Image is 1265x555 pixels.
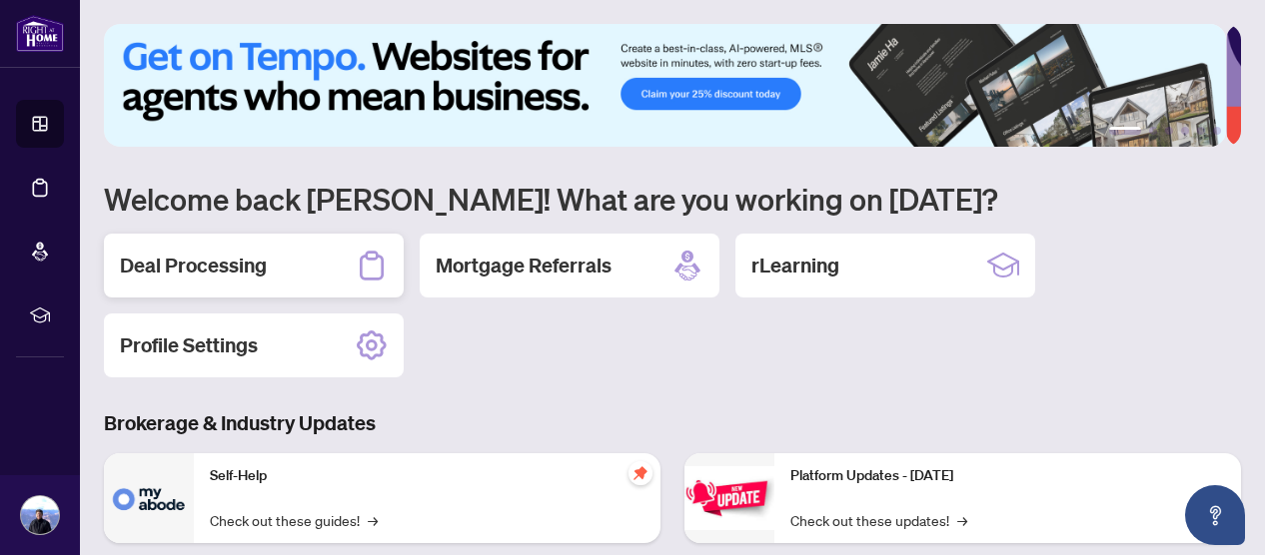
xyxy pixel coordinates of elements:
span: → [957,509,967,531]
h3: Brokerage & Industry Updates [104,409,1241,437]
img: logo [16,15,64,52]
h2: Profile Settings [120,331,258,359]
h2: Deal Processing [120,252,267,279]
img: Self-Help [104,453,194,543]
img: Slide 0 [104,24,1226,147]
button: Open asap [1185,485,1245,545]
button: 3 [1165,127,1173,135]
button: 6 [1213,127,1221,135]
button: 5 [1197,127,1205,135]
button: 4 [1181,127,1189,135]
span: → [368,509,378,531]
h2: rLearning [751,252,839,279]
h1: Welcome back [PERSON_NAME]! What are you working on [DATE]? [104,180,1241,218]
p: Platform Updates - [DATE] [790,465,1225,487]
a: Check out these guides!→ [210,509,378,531]
a: Check out these updates!→ [790,509,967,531]
p: Self-Help [210,465,644,487]
button: 2 [1149,127,1157,135]
h2: Mortgage Referrals [436,252,612,279]
span: pushpin [629,461,652,485]
img: Platform Updates - June 23, 2025 [684,466,774,529]
button: 1 [1109,127,1141,135]
img: Profile Icon [21,496,59,534]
